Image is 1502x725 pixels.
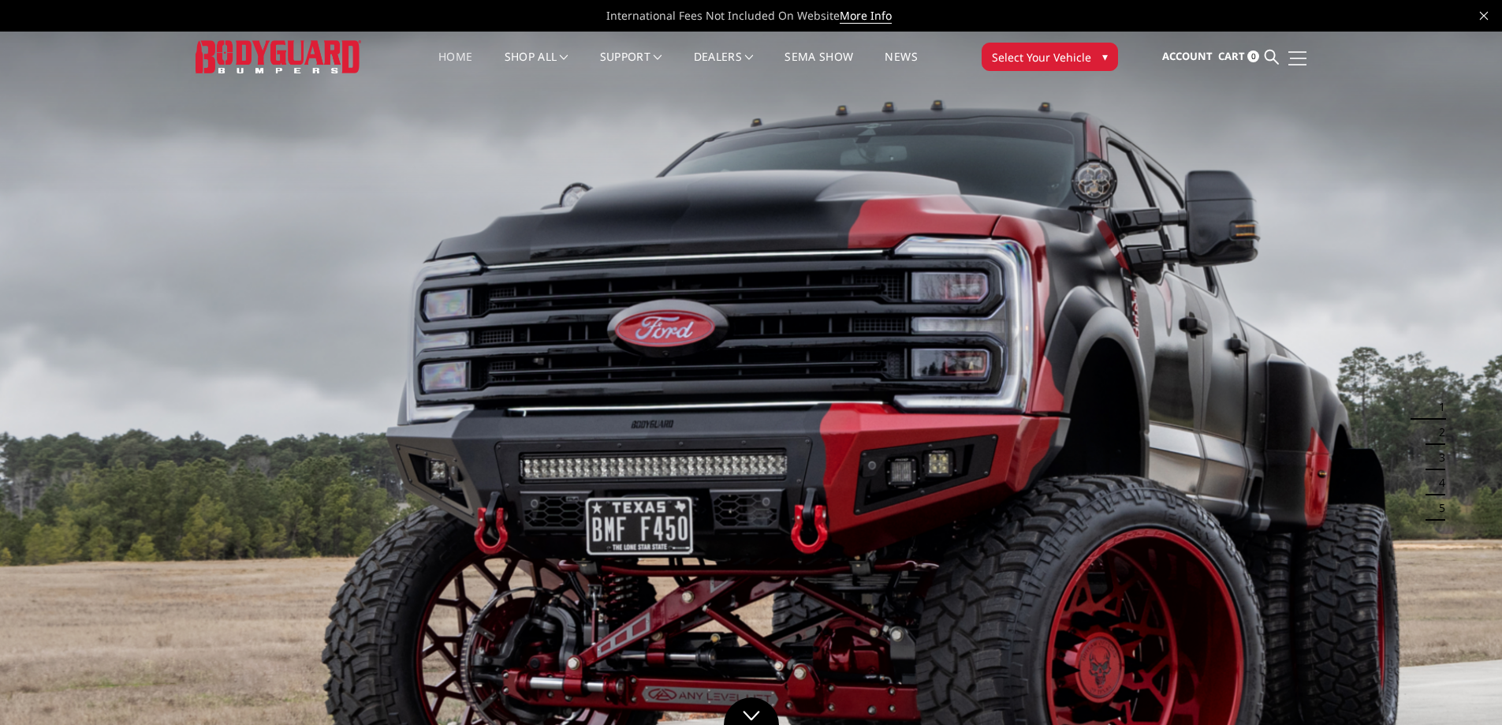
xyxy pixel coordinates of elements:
[438,51,472,82] a: Home
[1429,470,1445,495] button: 4 of 5
[196,40,361,73] img: BODYGUARD BUMPERS
[992,49,1091,65] span: Select Your Vehicle
[1429,394,1445,420] button: 1 of 5
[840,8,892,24] a: More Info
[1162,36,1213,78] a: Account
[1429,420,1445,445] button: 2 of 5
[724,697,779,725] a: Click to Down
[505,51,568,82] a: shop all
[1218,49,1245,63] span: Cart
[1429,445,1445,470] button: 3 of 5
[694,51,754,82] a: Dealers
[1429,495,1445,521] button: 5 of 5
[1247,50,1259,62] span: 0
[785,51,853,82] a: SEMA Show
[982,43,1118,71] button: Select Your Vehicle
[1423,649,1502,725] iframe: Chat Widget
[1218,36,1259,78] a: Cart 0
[1102,48,1108,65] span: ▾
[1162,49,1213,63] span: Account
[600,51,662,82] a: Support
[885,51,917,82] a: News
